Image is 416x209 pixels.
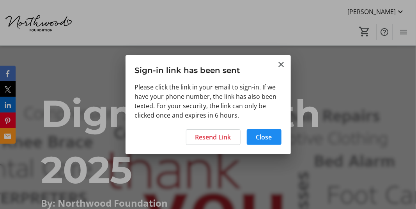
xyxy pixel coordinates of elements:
[256,132,272,142] span: Close
[195,132,231,142] span: Resend Link
[247,129,281,145] button: Close
[126,82,291,125] div: Please click the link in your email to sign-in. If we have your phone number, the link has also b...
[126,55,291,82] h3: Sign-in link has been sent
[277,60,286,69] button: Close
[186,129,241,145] button: Resend Link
